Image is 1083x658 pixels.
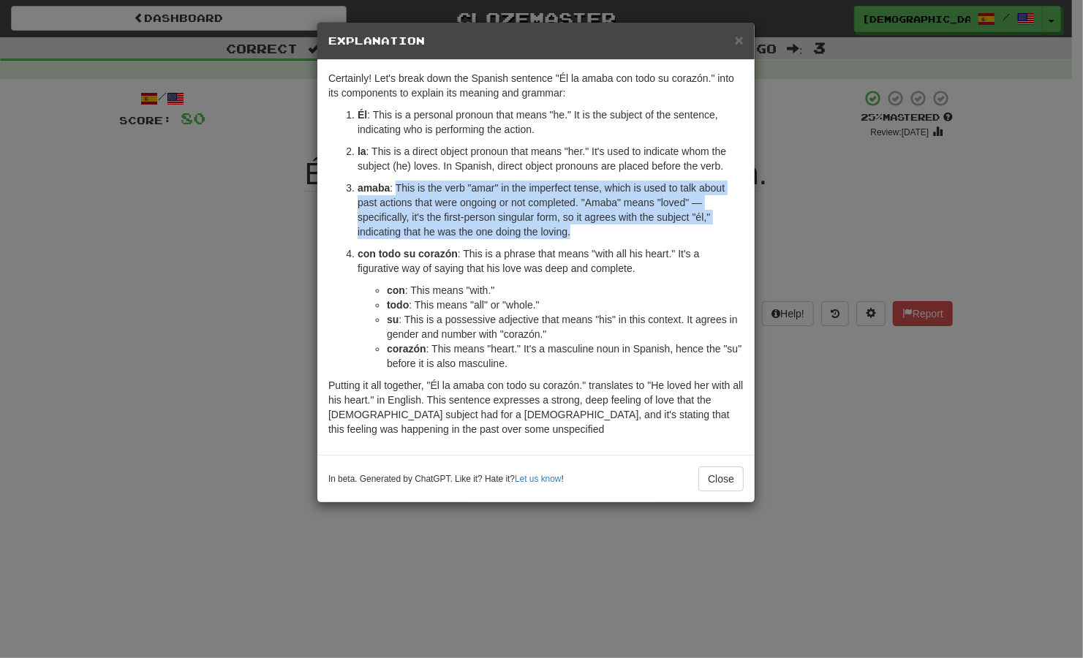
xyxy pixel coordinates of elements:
strong: corazón [387,343,426,355]
p: : This is the verb "amar" in the imperfect tense, which is used to talk about past actions that w... [358,181,744,239]
p: : This is a phrase that means "with all his heart." It's a figurative way of saying that his love... [358,246,744,276]
p: Putting it all together, "Él la amaba con todo su corazón." translates to "He loved her with all ... [328,378,744,436]
button: Close [735,32,744,48]
strong: Él [358,109,367,121]
h5: Explanation [328,34,744,48]
strong: amaba [358,182,390,194]
li: : This means "all" or "whole." [387,298,744,312]
strong: con [387,284,405,296]
button: Close [698,466,744,491]
small: In beta. Generated by ChatGPT. Like it? Hate it? ! [328,473,564,485]
strong: la [358,145,366,157]
a: Let us know [515,474,561,484]
p: : This is a personal pronoun that means "he." It is the subject of the sentence, indicating who i... [358,107,744,137]
li: : This means "with." [387,283,744,298]
li: : This means "heart." It's a masculine noun in Spanish, hence the "su" before it is also masculine. [387,341,744,371]
strong: con todo su corazón [358,248,458,260]
p: : This is a direct object pronoun that means "her." It's used to indicate whom the subject (he) l... [358,144,744,173]
span: × [735,31,744,48]
strong: su [387,314,399,325]
p: Certainly! Let's break down the Spanish sentence "Él la amaba con todo su corazón." into its comp... [328,71,744,100]
li: : This is a possessive adjective that means "his" in this context. It agrees in gender and number... [387,312,744,341]
strong: todo [387,299,409,311]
